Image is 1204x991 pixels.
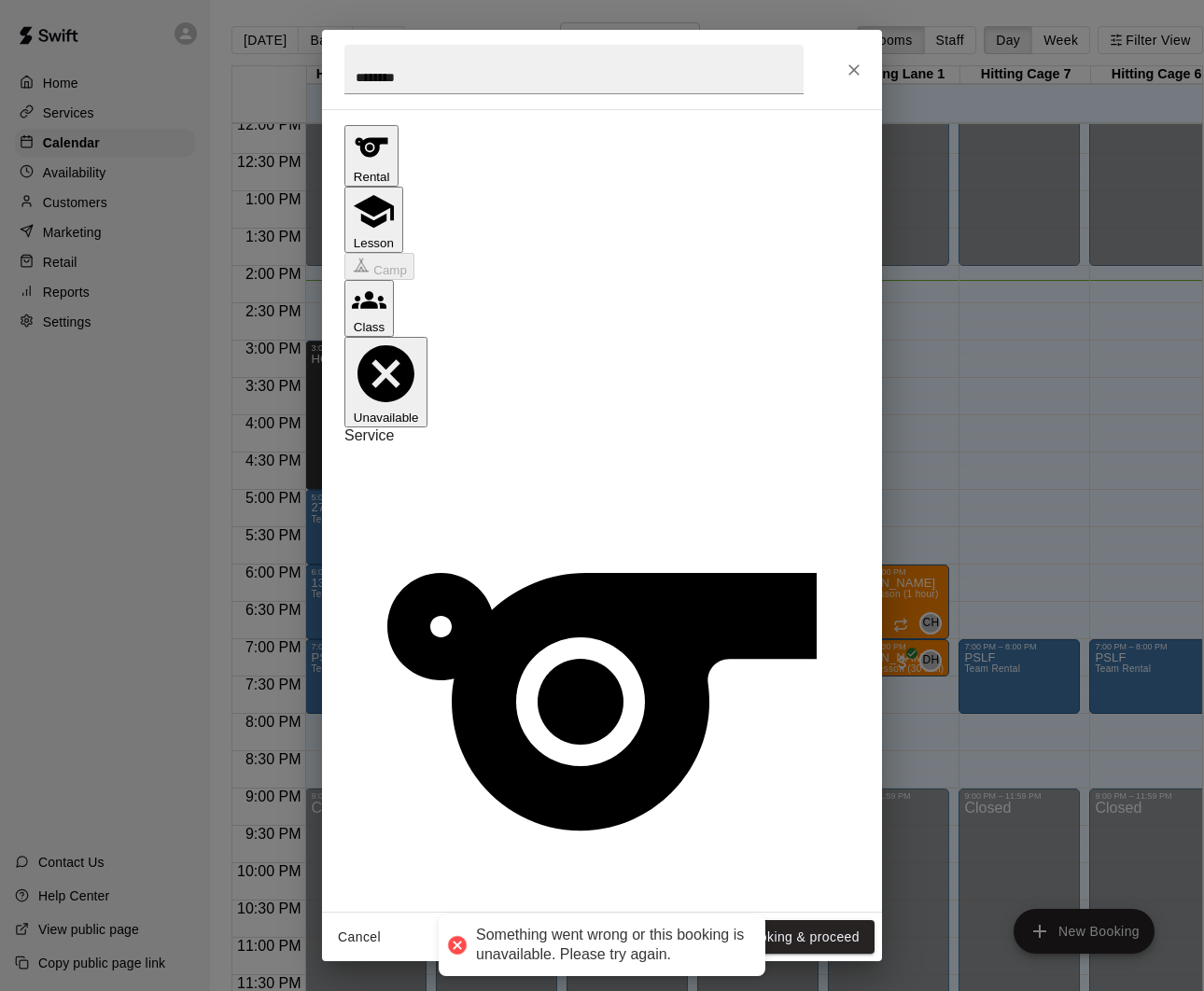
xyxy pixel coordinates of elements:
[837,53,871,87] button: Close
[344,261,414,277] span: Camps can only be created in the Services page
[344,337,427,427] button: Unavailable
[329,920,389,955] button: Cancel
[344,187,403,253] button: Lesson
[684,920,875,955] button: Create booking & proceed
[344,253,414,280] button: Camp
[344,444,860,959] svg: Service
[344,427,394,443] span: Service
[344,280,394,337] button: Class
[476,926,747,965] div: Something went wrong or this booking is unavailable. Please try again.
[344,125,399,187] button: Rental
